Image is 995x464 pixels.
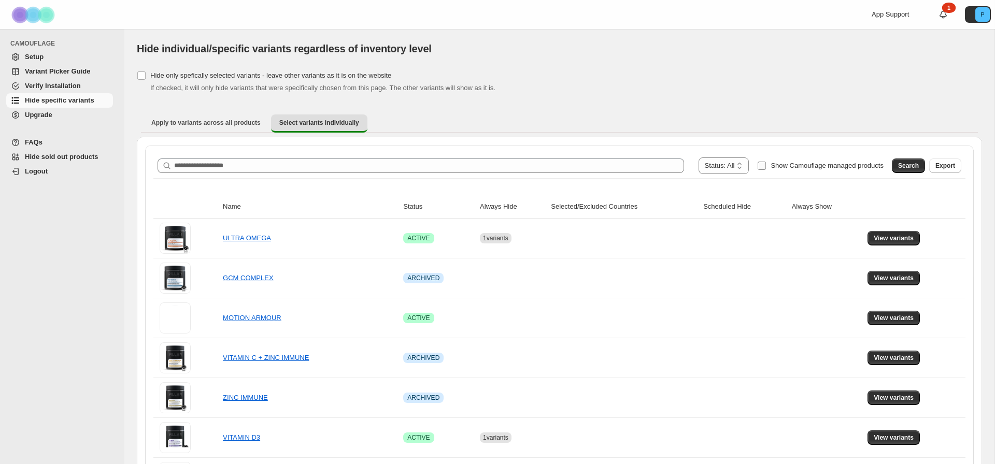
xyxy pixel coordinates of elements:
span: Search [898,162,919,170]
span: Setup [25,53,44,61]
img: ULTRA OMEGA [160,223,191,254]
span: ACTIVE [407,234,430,242]
a: Hide sold out products [6,150,113,164]
a: Verify Installation [6,79,113,93]
a: ULTRA OMEGA [223,234,271,242]
a: VITAMIN C + ZINC IMMUNE [223,354,309,361]
button: Apply to variants across all products [143,114,269,131]
span: View variants [874,274,914,282]
a: Hide specific variants [6,93,113,108]
span: 1 variants [483,235,508,242]
span: View variants [874,234,914,242]
span: Export [935,162,955,170]
span: Hide individual/specific variants regardless of inventory level [137,43,432,54]
span: ACTIVE [407,314,430,322]
img: VITAMIN D3 [160,422,191,453]
a: VITAMIN D3 [223,433,260,441]
a: Upgrade [6,108,113,122]
img: MOTION ARMOUR [160,302,191,334]
span: CAMOUFLAGE [10,39,117,48]
th: Selected/Excluded Countries [548,195,700,219]
span: Verify Installation [25,82,81,90]
span: Upgrade [25,111,52,119]
a: Logout [6,164,113,179]
span: Hide specific variants [25,96,94,104]
span: View variants [874,394,914,402]
button: Export [929,158,961,173]
th: Scheduled Hide [700,195,788,219]
a: FAQs [6,135,113,150]
span: 1 variants [483,434,508,441]
button: View variants [868,351,920,365]
a: MOTION ARMOUR [223,314,281,322]
th: Status [400,195,477,219]
button: Search [892,158,925,173]
span: Apply to variants across all products [151,119,261,127]
a: Variant Picker Guide [6,64,113,79]
span: ARCHIVED [407,354,439,362]
th: Always Show [789,195,865,219]
a: GCM COMPLEX [223,274,274,282]
span: Avatar with initials P [975,7,990,22]
th: Name [220,195,400,219]
span: View variants [874,314,914,322]
div: 1 [942,3,956,13]
span: Logout [25,167,48,175]
img: Camouflage [8,1,60,29]
button: View variants [868,430,920,445]
span: Hide sold out products [25,153,98,161]
span: ACTIVE [407,433,430,442]
button: View variants [868,271,920,285]
a: Setup [6,50,113,64]
span: View variants [874,433,914,442]
button: Select variants individually [271,114,367,133]
span: ARCHIVED [407,274,439,282]
button: View variants [868,231,920,245]
img: GCM COMPLEX [160,263,191,294]
span: Variant Picker Guide [25,67,90,75]
text: P [980,11,984,18]
span: FAQs [25,138,42,146]
span: View variants [874,354,914,362]
span: App Support [872,10,909,18]
button: View variants [868,390,920,405]
a: ZINC IMMUNE [223,394,268,401]
span: Select variants individually [279,119,359,127]
th: Always Hide [477,195,548,219]
img: ZINC IMMUNE [160,382,191,413]
button: Avatar with initials P [965,6,991,23]
span: ARCHIVED [407,394,439,402]
span: Hide only spefically selected variants - leave other variants as it is on the website [150,71,391,79]
span: If checked, it will only hide variants that were specifically chosen from this page. The other va... [150,84,495,92]
a: 1 [938,9,948,20]
span: Show Camouflage managed products [771,162,884,169]
button: View variants [868,311,920,325]
img: VITAMIN C + ZINC IMMUNE [160,342,191,373]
